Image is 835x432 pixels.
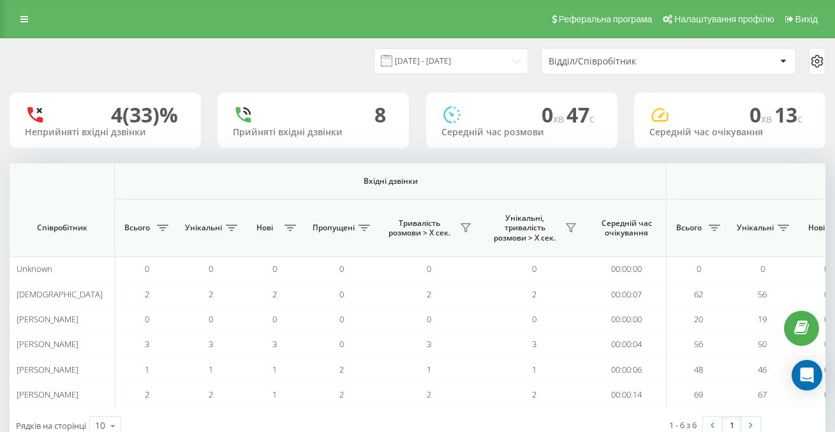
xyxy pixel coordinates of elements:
span: 2 [339,364,344,375]
span: 0 [824,389,829,400]
td: 00:00:00 [587,307,667,332]
span: Всього [673,223,705,233]
span: 47 [566,101,595,128]
span: Всього [121,223,153,233]
span: 0 [824,263,829,274]
span: Унікальні [737,223,774,233]
div: 1 - 6 з 6 [669,419,697,431]
div: 10 [95,419,105,432]
span: 0 [339,313,344,325]
span: 56 [694,338,703,350]
div: Відділ/Співробітник [549,56,701,67]
span: 0 [145,313,149,325]
span: 2 [532,288,536,300]
span: 0 [272,263,277,274]
span: 1 [427,364,431,375]
span: 1 [532,364,536,375]
span: 2 [145,389,149,400]
span: Вихід [795,14,818,24]
div: 8 [374,103,386,127]
span: 2 [145,288,149,300]
div: Open Intercom Messenger [792,360,822,391]
span: Середній час очікування [596,218,656,238]
span: 0 [824,364,829,375]
td: 00:00:14 [587,382,667,407]
span: 2 [209,389,213,400]
span: 2 [532,389,536,400]
span: Налаштування профілю [674,14,774,24]
span: 0 [145,263,149,274]
td: 00:00:07 [587,281,667,306]
span: Реферальна програма [559,14,653,24]
span: 0 [532,313,536,325]
span: 0 [824,288,829,300]
span: c [797,112,802,126]
span: Співробітник [20,223,103,233]
span: 3 [145,338,149,350]
span: [PERSON_NAME] [17,338,78,350]
span: [PERSON_NAME] [17,364,78,375]
span: 0 [824,338,829,350]
span: 56 [758,288,767,300]
span: 1 [272,389,277,400]
span: 0 [427,313,431,325]
span: 2 [339,389,344,400]
td: 00:00:04 [587,332,667,357]
span: 3 [427,338,431,350]
span: Нові [249,223,281,233]
span: 1 [209,364,213,375]
span: [PERSON_NAME] [17,389,78,400]
span: Нові [801,223,832,233]
span: [PERSON_NAME] [17,313,78,325]
span: 50 [758,338,767,350]
span: 0 [427,263,431,274]
span: 46 [758,364,767,375]
span: Вхідні дзвінки [148,176,633,186]
span: 67 [758,389,767,400]
div: 4 (33)% [111,103,178,127]
span: 0 [760,263,765,274]
span: 0 [272,313,277,325]
span: 0 [339,263,344,274]
div: Прийняті вхідні дзвінки [233,127,394,138]
span: 1 [272,364,277,375]
span: 2 [272,288,277,300]
span: Рядків на сторінці [16,420,86,431]
span: 0 [542,101,566,128]
span: 48 [694,364,703,375]
span: 3 [272,338,277,350]
td: 00:00:00 [587,257,667,281]
span: 19 [758,313,767,325]
span: c [589,112,595,126]
span: 2 [427,389,431,400]
span: хв [761,112,774,126]
span: 20 [694,313,703,325]
span: 0 [824,313,829,325]
span: 1 [145,364,149,375]
td: 00:00:06 [587,357,667,382]
span: 0 [339,338,344,350]
span: Унікальні, тривалість розмови > Х сек. [488,213,561,243]
span: 0 [209,313,213,325]
span: 0 [339,288,344,300]
span: Унікальні [185,223,222,233]
span: 2 [209,288,213,300]
span: Unknown [17,263,52,274]
span: 3 [209,338,213,350]
div: Неприйняті вхідні дзвінки [25,127,186,138]
div: Середній час розмови [441,127,602,138]
span: 3 [532,338,536,350]
span: 0 [532,263,536,274]
span: 13 [774,101,802,128]
span: Пропущені [313,223,355,233]
span: 0 [750,101,774,128]
span: хв [553,112,566,126]
span: 0 [697,263,701,274]
span: 2 [427,288,431,300]
span: 62 [694,288,703,300]
span: Тривалість розмови > Х сек. [383,218,456,238]
span: 0 [209,263,213,274]
span: 69 [694,389,703,400]
div: Середній час очікування [649,127,810,138]
span: [DEMOGRAPHIC_DATA] [17,288,103,300]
